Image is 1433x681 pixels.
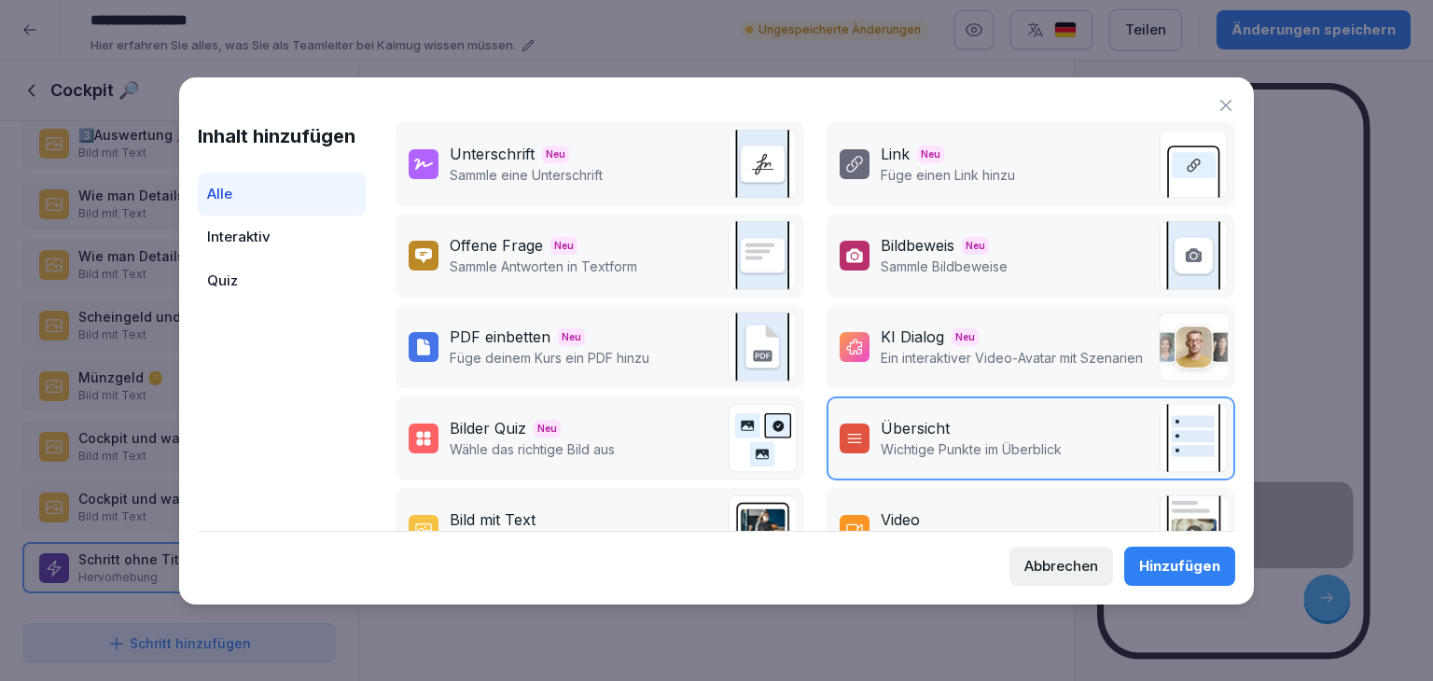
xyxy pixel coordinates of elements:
span: Neu [558,328,585,346]
div: Bild mit Text [450,508,536,531]
img: image_quiz.svg [728,404,797,473]
img: video.png [1159,495,1228,564]
div: Abbrechen [1024,556,1098,577]
div: Alle [198,173,366,216]
div: Interaktiv [198,215,366,259]
div: Bilder Quiz [450,417,526,439]
p: Wichtige Punkte im Überblick [881,439,1062,459]
div: Quiz [198,259,366,303]
p: Ein interaktiver Video-Avatar mit Szenarien [881,348,1143,368]
div: Übersicht [881,417,950,439]
span: Neu [917,146,944,163]
button: Abbrechen [1009,547,1113,586]
div: Bildbeweis [881,234,954,257]
span: Neu [542,146,569,163]
img: signature.svg [728,130,797,199]
div: Link [881,143,910,165]
div: Hinzufügen [1139,556,1220,577]
h1: Inhalt hinzufügen [198,122,366,150]
div: PDF einbetten [450,326,550,348]
span: Neu [550,237,577,255]
div: Unterschrift [450,143,535,165]
span: Neu [534,420,561,438]
img: image_upload.svg [1159,221,1228,290]
p: Sammle Antworten in Textform [450,257,637,276]
img: text_image.png [728,495,797,564]
button: Hinzufügen [1124,547,1235,586]
img: link.svg [1159,130,1228,199]
p: Sammle Bildbeweise [881,257,1008,276]
img: ai_dialogue.png [1159,313,1228,382]
div: KI Dialog [881,326,944,348]
p: Wähle das richtige Bild aus [450,439,615,459]
p: Füge deinem Kurs ein PDF hinzu [450,348,649,368]
div: Video [881,508,920,531]
img: pdf_embed.svg [728,313,797,382]
span: Neu [952,328,979,346]
div: Offene Frage [450,234,543,257]
img: text_response.svg [728,221,797,290]
img: overview.svg [1159,404,1228,473]
span: Neu [962,237,989,255]
p: Sammle eine Unterschrift [450,165,603,185]
p: Füge einen Link hinzu [881,165,1015,185]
